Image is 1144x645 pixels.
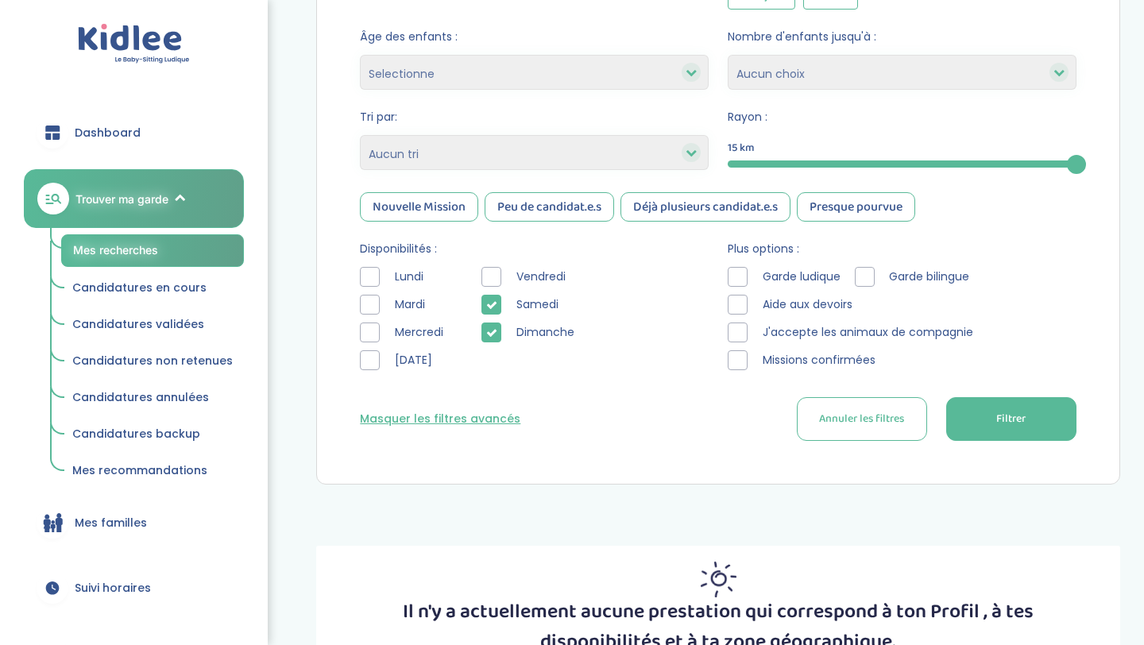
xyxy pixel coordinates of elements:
span: Mes familles [75,515,147,531]
span: Aide aux devoirs [756,296,859,313]
span: Dimanche [509,324,581,341]
div: Déjà plusieurs candidat.e.s [620,192,790,222]
span: [DATE] [388,352,439,369]
a: Dashboard [24,104,244,161]
span: Garde bilingue [883,268,976,285]
a: Mes recherches [61,234,244,267]
img: logo.svg [78,24,190,64]
span: Filtrer [996,411,1026,427]
span: Rayon : [728,109,1076,126]
span: Âge des enfants : [360,29,709,45]
a: Suivi horaires [24,559,244,616]
span: Lundi [388,268,430,285]
a: Candidatures validées [61,310,244,340]
span: Tri par: [360,109,709,126]
span: Vendredi [509,268,572,285]
span: Candidatures annulées [72,389,209,405]
span: Garde ludique [756,268,847,285]
a: Candidatures non retenues [61,346,244,377]
span: Candidatures non retenues [72,353,233,369]
a: Mes recommandations [61,456,244,486]
span: Suivi horaires [75,580,151,597]
a: Candidatures en cours [61,273,244,303]
span: Candidatures backup [72,426,200,442]
span: Plus options : [728,241,1076,257]
span: J'accepte les animaux de compagnie [756,324,980,341]
span: Samedi [509,296,565,313]
img: inscription_membre_sun.png [701,562,736,597]
a: Candidatures annulées [61,383,244,413]
button: Masquer les filtres avancés [360,411,520,427]
span: Candidatures validées [72,316,204,332]
span: Mes recherches [73,243,158,257]
span: 15 km [728,140,755,156]
div: Peu de candidat.e.s [485,192,614,222]
a: Trouver ma garde [24,169,244,228]
span: Candidatures en cours [72,280,207,295]
span: Annuler les filtres [819,411,904,427]
a: Mes familles [24,494,244,551]
span: Nombre d'enfants jusqu'à : [728,29,1076,45]
button: Annuler les filtres [797,397,927,441]
span: Mardi [388,296,431,313]
div: Presque pourvue [797,192,915,222]
div: Nouvelle Mission [360,192,478,222]
a: Candidatures backup [61,419,244,450]
span: Missions confirmées [756,352,882,369]
span: Mercredi [388,324,450,341]
span: Mes recommandations [72,462,207,478]
span: Dashboard [75,125,141,141]
button: Filtrer [946,397,1076,441]
span: Trouver ma garde [75,191,168,207]
span: Disponibilités : [360,241,709,257]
